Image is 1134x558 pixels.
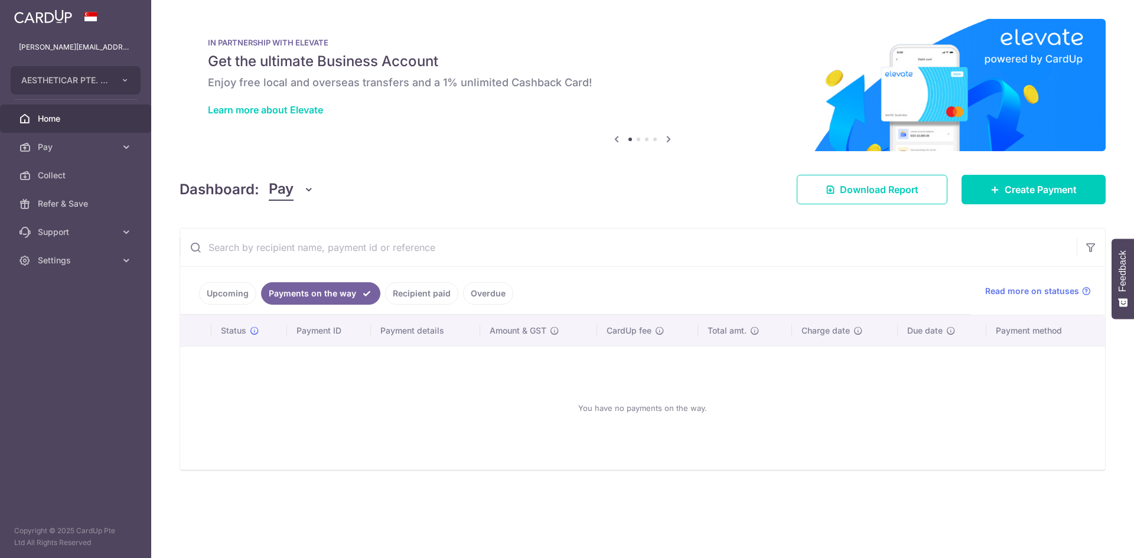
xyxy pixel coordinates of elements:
[607,325,651,337] span: CardUp fee
[38,141,116,153] span: Pay
[1058,523,1122,552] iframe: Opens a widget where you can find more information
[38,169,116,181] span: Collect
[208,52,1077,71] h5: Get the ultimate Business Account
[180,229,1077,266] input: Search by recipient name, payment id or reference
[221,325,246,337] span: Status
[19,41,132,53] p: [PERSON_NAME][EMAIL_ADDRESS][DOMAIN_NAME]
[11,66,141,94] button: AESTHETICAR PTE. LTD.
[269,178,314,201] button: Pay
[1112,239,1134,319] button: Feedback - Show survey
[21,74,109,86] span: AESTHETICAR PTE. LTD.
[1005,182,1077,197] span: Create Payment
[463,282,513,305] a: Overdue
[986,315,1105,346] th: Payment method
[208,38,1077,47] p: IN PARTNERSHIP WITH ELEVATE
[490,325,546,337] span: Amount & GST
[208,76,1077,90] h6: Enjoy free local and overseas transfers and a 1% unlimited Cashback Card!
[14,9,72,24] img: CardUp
[962,175,1106,204] a: Create Payment
[180,19,1106,151] img: Renovation banner
[840,182,918,197] span: Download Report
[385,282,458,305] a: Recipient paid
[180,179,259,200] h4: Dashboard:
[208,104,323,116] a: Learn more about Elevate
[199,282,256,305] a: Upcoming
[985,285,1091,297] a: Read more on statuses
[371,315,480,346] th: Payment details
[38,198,116,210] span: Refer & Save
[1117,250,1128,292] span: Feedback
[287,315,371,346] th: Payment ID
[907,325,943,337] span: Due date
[801,325,850,337] span: Charge date
[708,325,747,337] span: Total amt.
[985,285,1079,297] span: Read more on statuses
[261,282,380,305] a: Payments on the way
[38,113,116,125] span: Home
[797,175,947,204] a: Download Report
[38,226,116,238] span: Support
[269,178,294,201] span: Pay
[38,254,116,266] span: Settings
[194,356,1091,460] div: You have no payments on the way.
